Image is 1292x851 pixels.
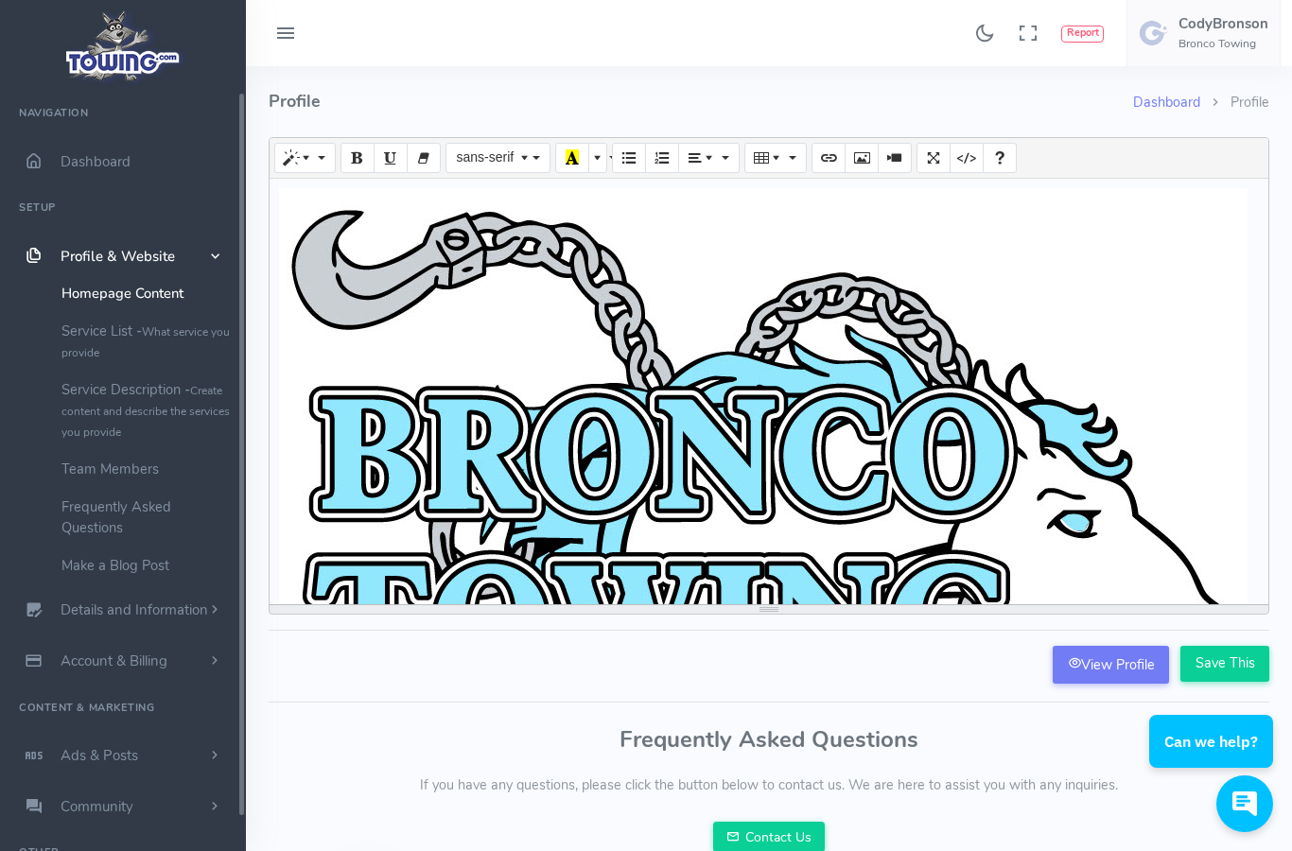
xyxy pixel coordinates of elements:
a: Homepage Content [47,274,246,312]
span: Profile & Website [61,247,175,266]
input: Save This [1180,646,1269,682]
small: Create content and describe the services you provide [61,383,230,440]
span: Dashboard [61,152,131,171]
a: View Profile [1053,646,1169,684]
span: Ads & Posts [61,746,138,765]
img: user-image [1139,18,1169,48]
h5: CodyBronson [1179,16,1268,31]
p: If you have any questions, please click the button below to contact us. We are here to assist you... [269,775,1269,796]
a: Make a Blog Post [47,547,246,584]
h4: Profile [269,66,1133,137]
span: Account & Billing [61,651,167,670]
small: What service you provide [61,324,230,360]
h6: Bronco Towing [1179,38,1268,50]
a: Team Members [47,450,246,488]
h3: Frequently Asked Questions [269,727,1269,752]
img: logo [60,6,187,86]
iframe: Conversations [1130,663,1292,851]
span: Community [61,797,133,816]
span: Details and Information [61,601,208,620]
div: resize [270,605,1268,614]
li: Profile [1200,93,1269,113]
button: sans-serif [445,143,550,173]
a: Frequently Asked Questions [47,488,246,547]
a: Service Description -Create content and describe the services you provide [47,371,246,450]
a: Dashboard [1133,93,1200,112]
button: Report [1061,26,1104,43]
a: Service List -What service you provide [47,312,246,371]
span: sans-serif [456,149,514,165]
